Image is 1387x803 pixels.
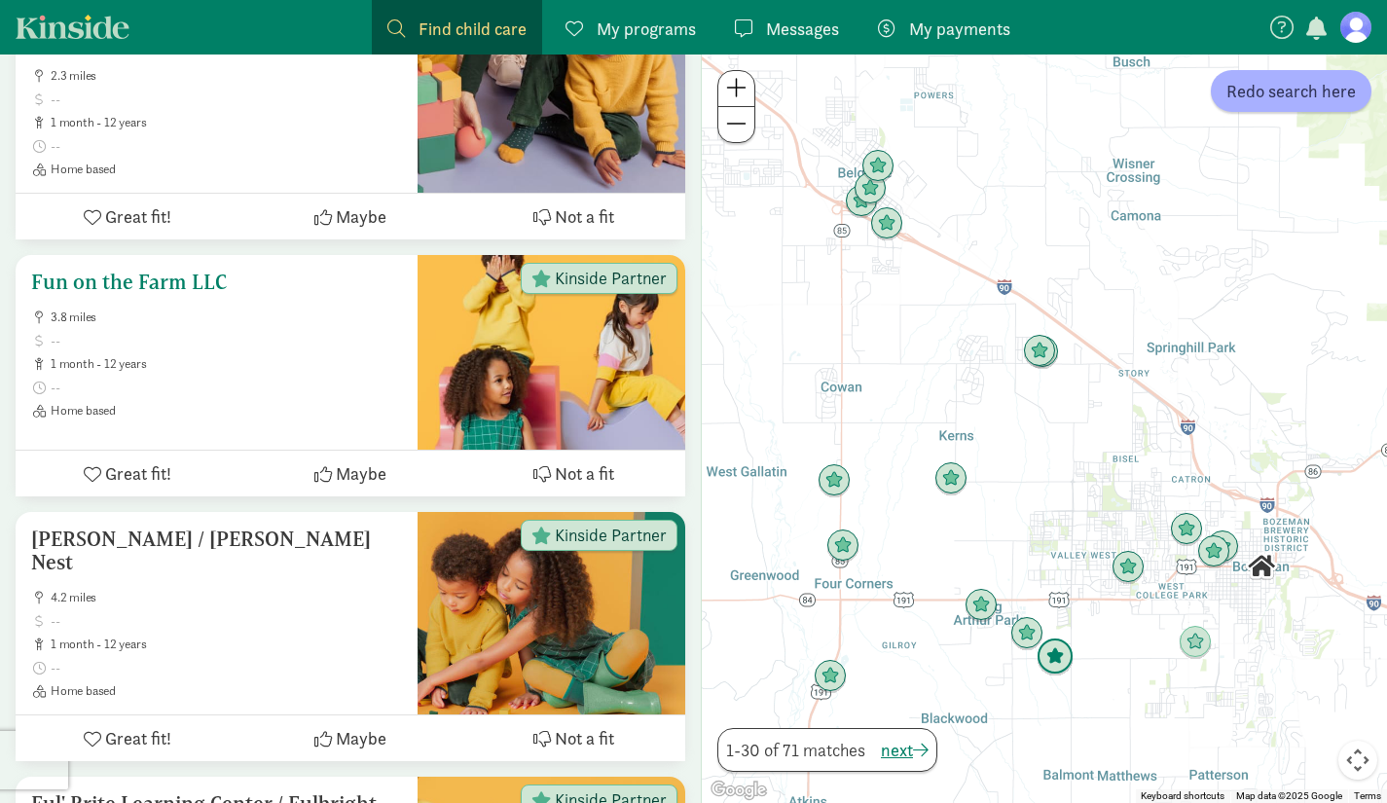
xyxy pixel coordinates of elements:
[336,725,386,751] span: Maybe
[806,652,855,701] div: Click to see details
[1354,790,1381,801] a: Terms (opens in new tab)
[1141,789,1224,803] button: Keyboard shortcuts
[1104,543,1152,592] div: Click to see details
[105,725,171,751] span: Great fit!
[238,194,461,239] button: Maybe
[1211,70,1371,112] button: Redo search here
[31,271,402,294] h5: Fun on the Farm LLC
[837,177,886,226] div: Click to see details
[1226,78,1356,104] span: Redo search here
[707,778,771,803] img: Google
[1189,528,1238,576] div: Click to see details
[336,203,386,230] span: Maybe
[51,68,402,84] span: 2.3 miles
[1018,328,1067,377] div: Click to see details
[726,737,865,763] span: 1-30 of 71 matches
[909,16,1010,42] span: My payments
[766,16,839,42] span: Messages
[419,16,527,42] span: Find child care
[555,460,614,487] span: Not a fit
[1015,327,1064,376] div: Click to see details
[555,270,667,287] span: Kinside Partner
[555,203,614,230] span: Not a fit
[51,115,402,130] span: 1 month - 12 years
[462,715,685,761] button: Not a fit
[16,15,129,39] a: Kinside
[31,528,402,574] h5: [PERSON_NAME] / [PERSON_NAME] Nest
[51,162,402,177] span: Home based
[854,142,902,191] div: Click to see details
[1236,790,1342,801] span: Map data ©2025 Google
[462,194,685,239] button: Not a fit
[51,310,402,325] span: 3.8 miles
[16,194,238,239] button: Great fit!
[1162,505,1211,554] div: Click to see details
[597,16,696,42] span: My programs
[1003,609,1051,658] div: Click to see details
[51,637,402,652] span: 1 month - 12 years
[16,451,238,496] button: Great fit!
[51,683,402,699] span: Home based
[927,455,975,503] div: Click to see details
[336,460,386,487] span: Maybe
[957,581,1005,630] div: Click to see details
[16,715,238,761] button: Great fit!
[462,451,685,496] button: Not a fit
[555,527,667,544] span: Kinside Partner
[555,725,614,751] span: Not a fit
[238,451,461,496] button: Maybe
[51,356,402,372] span: 1 month - 12 years
[862,200,911,248] div: Click to see details
[1029,631,1081,683] div: Click to see details
[810,456,858,505] div: Click to see details
[105,460,171,487] span: Great fit!
[846,164,894,213] div: Click to see details
[105,203,171,230] span: Great fit!
[1338,741,1377,780] button: Map camera controls
[1171,618,1220,667] div: Click to see details
[819,522,867,570] div: Click to see details
[238,715,461,761] button: Maybe
[1198,523,1247,571] div: Click to see details
[1237,542,1286,591] div: Click to see details
[51,403,402,419] span: Home based
[707,778,771,803] a: Open this area in Google Maps (opens a new window)
[881,737,929,763] button: next
[51,590,402,605] span: 4.2 miles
